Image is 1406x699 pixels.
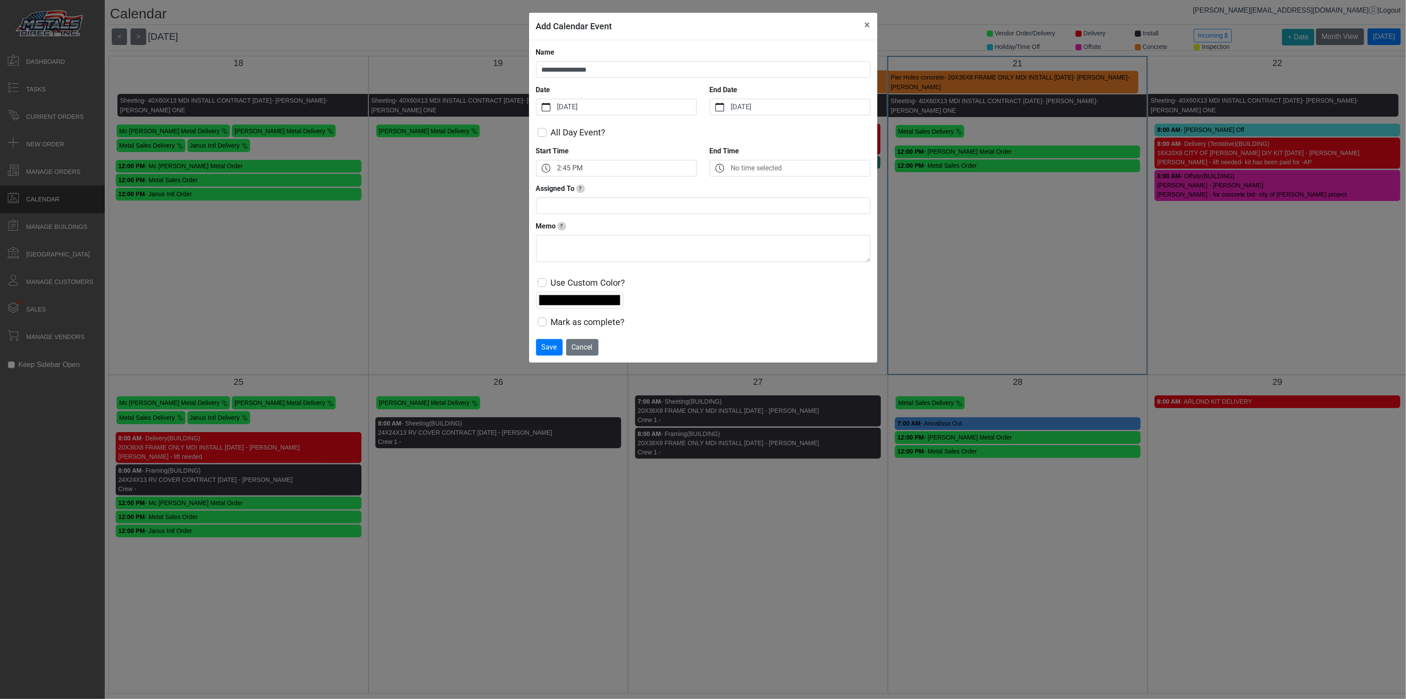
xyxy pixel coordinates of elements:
label: All Day Event? [551,126,605,139]
label: Use Custom Color? [551,276,625,289]
strong: Date [536,86,550,94]
svg: clock [715,164,724,173]
span: Save [542,343,557,351]
svg: calendar [715,103,724,111]
strong: Name [536,48,555,56]
strong: Memo [536,222,556,230]
button: Save [536,339,563,356]
label: [DATE] [556,99,696,115]
button: Close [858,13,877,37]
span: Track who this date is assigned to this date - delviery driver, install crew, etc [576,184,585,193]
svg: clock [542,164,550,173]
strong: Assigned To [536,184,575,193]
button: Cancel [566,339,598,356]
button: clock [536,160,556,176]
span: Notes or Instructions for date - ex. 'Date was rescheduled by vendor' [557,222,566,231]
h5: Add Calendar Event [536,20,612,33]
button: clock [710,160,729,176]
label: No time selected [729,160,870,176]
strong: Start Time [536,147,569,155]
label: Mark as complete? [551,315,625,329]
strong: End Time [710,147,739,155]
label: [DATE] [729,99,870,115]
button: calendar [536,99,556,115]
label: 2:45 PM [556,160,696,176]
button: calendar [710,99,729,115]
strong: End Date [710,86,738,94]
svg: calendar [542,103,550,111]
